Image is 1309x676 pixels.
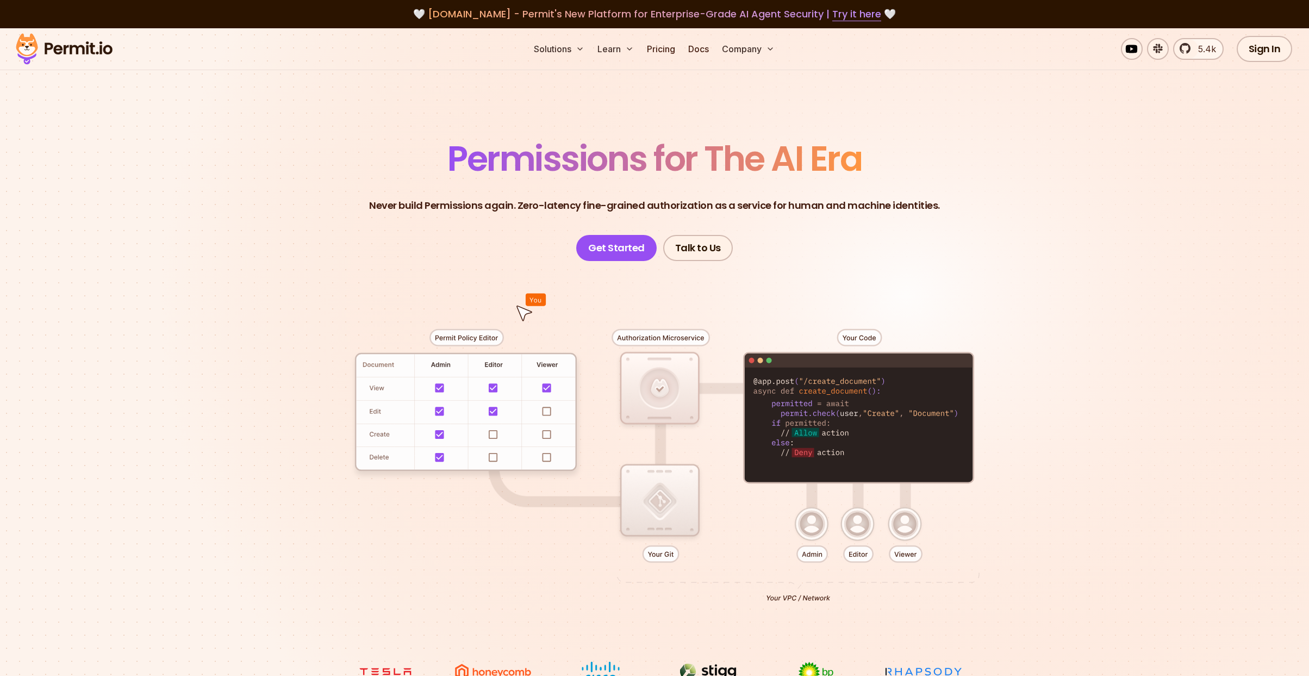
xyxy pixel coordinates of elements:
[1173,38,1224,60] a: 5.4k
[832,7,881,21] a: Try it here
[26,7,1283,22] div: 🤍 🤍
[529,38,589,60] button: Solutions
[684,38,713,60] a: Docs
[663,235,733,261] a: Talk to Us
[428,7,881,21] span: [DOMAIN_NAME] - Permit's New Platform for Enterprise-Grade AI Agent Security |
[447,134,862,183] span: Permissions for The AI Era
[718,38,779,60] button: Company
[593,38,638,60] button: Learn
[369,198,940,213] p: Never build Permissions again. Zero-latency fine-grained authorization as a service for human and...
[576,235,657,261] a: Get Started
[11,30,117,67] img: Permit logo
[1237,36,1293,62] a: Sign In
[643,38,680,60] a: Pricing
[1192,42,1216,55] span: 5.4k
